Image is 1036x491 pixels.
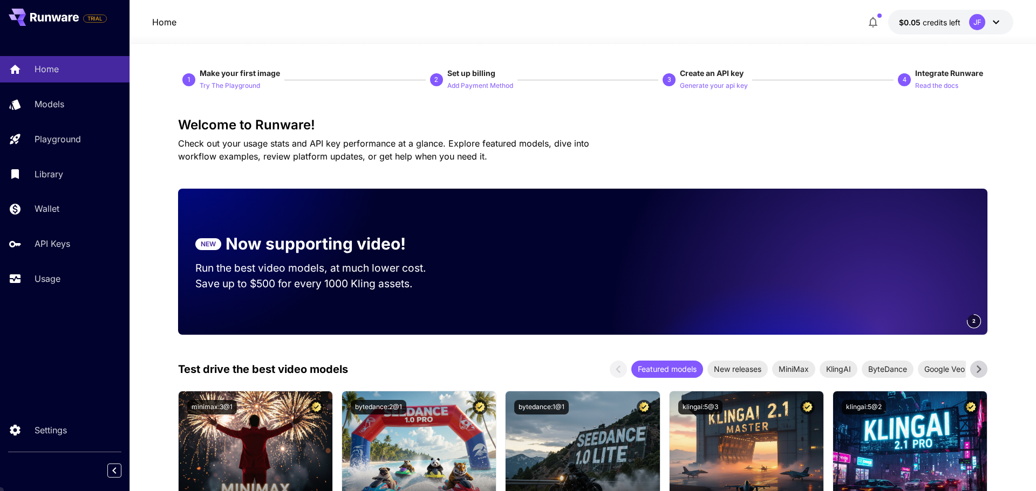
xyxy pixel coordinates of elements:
[707,363,768,375] span: New releases
[35,424,67,437] p: Settings
[200,81,260,91] p: Try The Playground
[152,16,176,29] nav: breadcrumb
[178,138,589,162] span: Check out your usage stats and API key performance at a glance. Explore featured models, dive int...
[899,18,923,27] span: $0.05
[35,202,59,215] p: Wallet
[201,239,216,249] p: NEW
[84,15,106,23] span: TRIAL
[187,400,237,414] button: minimax:3@1
[631,361,703,378] div: Featured models
[226,232,406,256] p: Now supporting video!
[447,79,513,92] button: Add Payment Method
[680,79,748,92] button: Generate your api key
[351,400,406,414] button: bytedance:2@1
[178,117,987,133] h3: Welcome to Runware!
[707,361,768,378] div: New releases
[187,75,191,85] p: 1
[918,361,971,378] div: Google Veo
[200,79,260,92] button: Try The Playground
[107,464,121,478] button: Collapse sidebar
[35,168,63,181] p: Library
[447,81,513,91] p: Add Payment Method
[178,361,348,377] p: Test drive the best video models
[680,68,744,78] span: Create an API key
[667,75,671,85] p: 3
[888,10,1013,34] button: $0.05JF
[862,361,914,378] div: ByteDance
[862,363,914,375] span: ByteDance
[83,12,107,25] span: Add your payment card to enable full platform functionality.
[972,317,976,325] span: 2
[842,400,886,414] button: klingai:5@2
[923,18,960,27] span: credits left
[473,400,487,414] button: Certified Model – Vetted for best performance and includes a commercial license.
[200,68,280,78] span: Make your first image
[35,133,81,146] p: Playground
[772,363,815,375] span: MiniMax
[434,75,438,85] p: 2
[969,14,985,30] div: JF
[918,363,971,375] span: Google Veo
[195,260,447,276] p: Run the best video models, at much lower cost.
[35,272,60,285] p: Usage
[915,79,958,92] button: Read the docs
[820,363,857,375] span: KlingAI
[152,16,176,29] a: Home
[899,17,960,28] div: $0.05
[631,363,703,375] span: Featured models
[820,361,857,378] div: KlingAI
[915,68,983,78] span: Integrate Runware
[678,400,723,414] button: klingai:5@3
[514,400,569,414] button: bytedance:1@1
[35,98,64,110] p: Models
[447,68,495,78] span: Set up billing
[195,276,447,292] p: Save up to $500 for every 1000 Kling assets.
[680,81,748,91] p: Generate your api key
[637,400,651,414] button: Certified Model – Vetted for best performance and includes a commercial license.
[800,400,815,414] button: Certified Model – Vetted for best performance and includes a commercial license.
[964,400,978,414] button: Certified Model – Vetted for best performance and includes a commercial license.
[772,361,815,378] div: MiniMax
[915,81,958,91] p: Read the docs
[309,400,324,414] button: Certified Model – Vetted for best performance and includes a commercial license.
[35,63,59,75] p: Home
[903,75,906,85] p: 4
[115,461,129,480] div: Collapse sidebar
[35,237,70,250] p: API Keys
